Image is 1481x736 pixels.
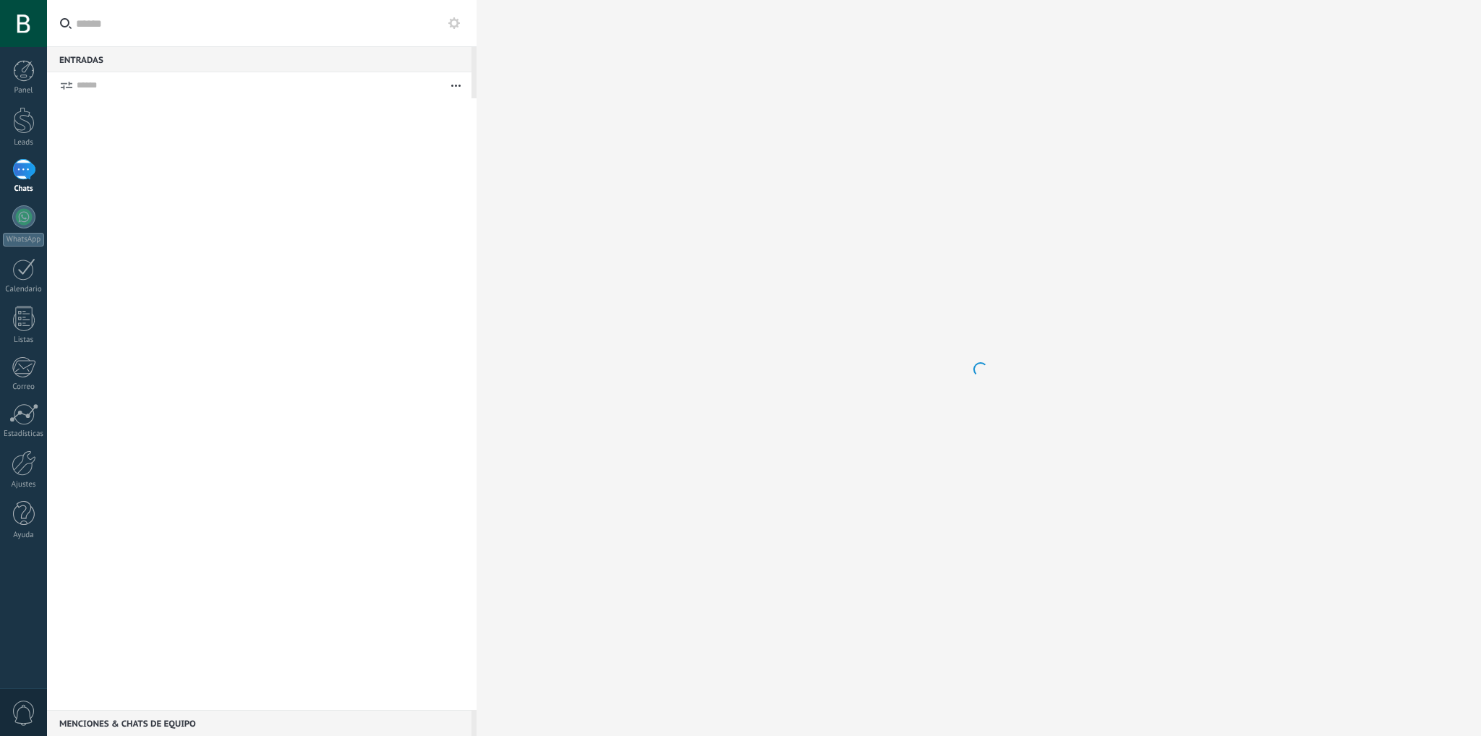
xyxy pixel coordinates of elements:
div: Chats [3,184,45,194]
div: Menciones & Chats de equipo [47,710,471,736]
div: Ayuda [3,531,45,540]
div: Panel [3,86,45,95]
div: Estadísticas [3,429,45,439]
div: Leads [3,138,45,147]
div: Calendario [3,285,45,294]
div: Entradas [47,46,471,72]
div: WhatsApp [3,233,44,247]
div: Correo [3,382,45,392]
div: Ajustes [3,480,45,489]
div: Listas [3,335,45,345]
